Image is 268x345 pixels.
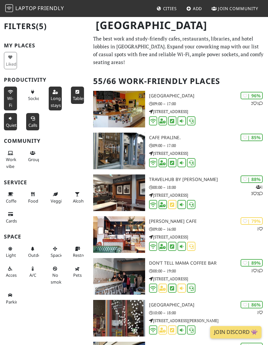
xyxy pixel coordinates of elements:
[26,263,39,281] button: A/C
[38,5,64,12] span: Friendly
[4,189,17,206] button: Coffee
[5,4,13,12] img: LaptopFriendly
[149,310,268,316] p: 10:00 – 18:00
[241,217,263,225] div: | 79%
[149,302,268,308] h3: [GEOGRAPHIC_DATA]
[149,268,268,274] p: 08:00 – 19:00
[4,77,85,83] h3: Productivity
[93,91,145,127] img: North Fort Cafe
[51,272,64,285] span: Smoke free
[7,95,13,108] span: Stable Wi-Fi
[4,16,85,36] h2: Filters
[241,134,263,141] div: | 85%
[93,174,145,211] img: TravelHub by Lothian
[5,3,64,14] a: LaptopFriendly LaptopFriendly
[71,263,84,281] button: Pets
[36,21,47,31] span: (5)
[149,219,268,224] h3: [PERSON_NAME] Cafe
[4,113,17,130] button: Quiet
[26,243,39,261] button: Outdoor
[49,189,62,206] button: Veggie
[71,243,84,261] button: Restroom
[149,276,268,282] p: [STREET_ADDRESS]
[26,113,39,130] button: Calls
[4,138,85,144] h3: Community
[149,108,268,115] p: [STREET_ADDRESS]
[4,263,17,281] button: Accessible
[93,133,145,169] img: Cafe Praline.
[149,234,268,240] p: [STREET_ADDRESS]
[4,209,17,226] button: Cards
[241,175,263,183] div: | 88%
[29,272,36,278] span: Air conditioned
[149,135,268,140] h3: Cafe Praline.
[149,260,268,266] h3: Don't tell Mama Coffee Bar
[91,16,264,34] h1: [GEOGRAPHIC_DATA]
[241,259,263,267] div: | 89%
[93,300,145,337] img: Santosa Wellness Centre
[71,189,84,206] button: Alcohol
[4,243,17,261] button: Light
[251,100,263,107] p: 2 1
[51,95,61,108] span: Long stays
[149,142,268,149] p: 09:00 – 17:00
[6,299,21,305] span: Parking
[218,6,258,11] span: Join Community
[149,177,268,182] h3: TravelHub by [PERSON_NAME]
[193,6,202,11] span: Add
[6,272,25,278] span: Accessible
[28,122,37,128] span: Video/audio calls
[4,290,17,307] button: Parking
[28,198,38,204] span: Food
[149,101,268,107] p: 09:00 – 17:00
[251,184,263,196] p: 1 3 2
[149,150,268,156] p: [STREET_ADDRESS]
[49,263,62,287] button: No smoke
[93,71,264,91] h2: 55/66 Work-Friendly Places
[149,318,268,324] p: [STREET_ADDRESS][PERSON_NAME]
[89,133,268,169] a: Cafe Praline. | 85% Cafe Praline. 09:00 – 17:00 [STREET_ADDRESS]
[89,258,268,295] a: Don't tell Mama Coffee Bar | 89% 11 Don't tell Mama Coffee Bar 08:00 – 19:00 [STREET_ADDRESS]
[26,87,39,104] button: Sockets
[51,252,68,258] span: Spacious
[73,252,92,258] span: Restroom
[6,218,17,224] span: Credit cards
[73,198,87,204] span: Alcohol
[4,42,85,49] h3: My Places
[73,95,85,101] span: Work-friendly tables
[26,189,39,206] button: Food
[4,179,85,186] h3: Service
[6,122,17,128] span: Quiet
[149,226,268,232] p: 09:00 – 16:00
[184,3,205,14] a: Add
[89,91,268,127] a: North Fort Cafe | 96% 21 [GEOGRAPHIC_DATA] 09:00 – 17:00 [STREET_ADDRESS]
[4,148,17,172] button: Work vibe
[93,35,264,66] p: The best work and study-friendly cafes, restaurants, libraries, and hotel lobbies in [GEOGRAPHIC_...
[71,87,84,104] button: Tables
[163,6,177,11] span: Cities
[26,148,39,165] button: Groups
[28,156,42,162] span: Group tables
[28,95,43,101] span: Power sockets
[154,3,179,14] a: Cities
[241,92,263,99] div: | 96%
[6,198,19,204] span: Coffee
[257,226,263,232] p: 1
[93,216,145,253] img: Coates Cafe
[6,252,16,258] span: Natural light
[89,174,268,211] a: TravelHub by Lothian | 88% 132 TravelHub by [PERSON_NAME] 08:00 – 18:00 [STREET_ADDRESS]
[149,93,268,99] h3: [GEOGRAPHIC_DATA]
[49,243,62,261] button: Spacious
[6,156,16,169] span: People working
[251,268,263,274] p: 1 1
[4,234,85,240] h3: Space
[73,272,82,278] span: Pet friendly
[149,184,268,190] p: 08:00 – 18:00
[4,87,17,110] button: Wi-Fi
[28,252,45,258] span: Outdoor area
[209,3,261,14] a: Join Community
[15,5,37,12] span: Laptop
[89,216,268,253] a: Coates Cafe | 79% 1 [PERSON_NAME] Cafe 09:00 – 16:00 [STREET_ADDRESS]
[149,192,268,198] p: [STREET_ADDRESS]
[49,87,62,110] button: Long stays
